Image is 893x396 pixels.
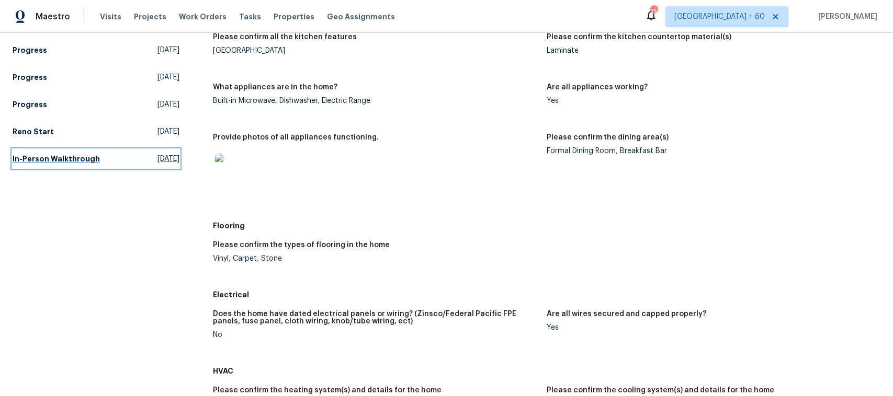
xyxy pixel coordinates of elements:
[547,324,872,331] div: Yes
[814,11,877,22] span: [PERSON_NAME]
[157,72,179,83] span: [DATE]
[213,84,337,91] h5: What appliances are in the home?
[547,387,774,394] h5: Please confirm the cooling system(s) and details for the home
[213,366,880,376] h5: HVAC
[213,47,538,54] div: [GEOGRAPHIC_DATA]
[547,97,872,104] div: Yes
[213,220,880,231] h5: Flooring
[650,6,658,17] div: 714
[13,149,179,168] a: In-Person Walkthrough[DATE]
[213,387,442,394] h5: Please confirm the heating system(s) and details for the home
[179,11,227,22] span: Work Orders
[327,11,395,22] span: Geo Assignments
[274,11,314,22] span: Properties
[213,331,538,339] div: No
[239,13,261,20] span: Tasks
[547,33,731,41] h5: Please confirm the kitchen countertop material(s)
[13,99,47,110] h5: Progress
[157,154,179,164] span: [DATE]
[213,134,379,141] h5: Provide photos of all appliances functioning.
[13,95,179,114] a: Progress[DATE]
[157,126,179,137] span: [DATE]
[134,11,166,22] span: Projects
[213,289,880,300] h5: Electrical
[213,310,538,325] h5: Does the home have dated electrical panels or wiring? (Zinsco/Federal Pacific FPE panels, fuse pa...
[547,84,648,91] h5: Are all appliances working?
[13,68,179,87] a: Progress[DATE]
[13,45,47,55] h5: Progress
[36,11,70,22] span: Maestro
[547,147,872,155] div: Formal Dining Room, Breakfast Bar
[157,99,179,110] span: [DATE]
[674,11,765,22] span: [GEOGRAPHIC_DATA] + 60
[547,310,706,318] h5: Are all wires secured and capped properly?
[13,72,47,83] h5: Progress
[547,134,669,141] h5: Please confirm the dining area(s)
[13,126,54,137] h5: Reno Start
[157,45,179,55] span: [DATE]
[100,11,121,22] span: Visits
[547,47,872,54] div: Laminate
[13,122,179,141] a: Reno Start[DATE]
[213,255,538,262] div: Vinyl, Carpet, Stone
[13,154,100,164] h5: In-Person Walkthrough
[13,41,179,60] a: Progress[DATE]
[213,33,357,41] h5: Please confirm all the kitchen features
[213,241,390,249] h5: Please confirm the types of flooring in the home
[213,97,538,104] div: Built-in Microwave, Dishwasher, Electric Range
